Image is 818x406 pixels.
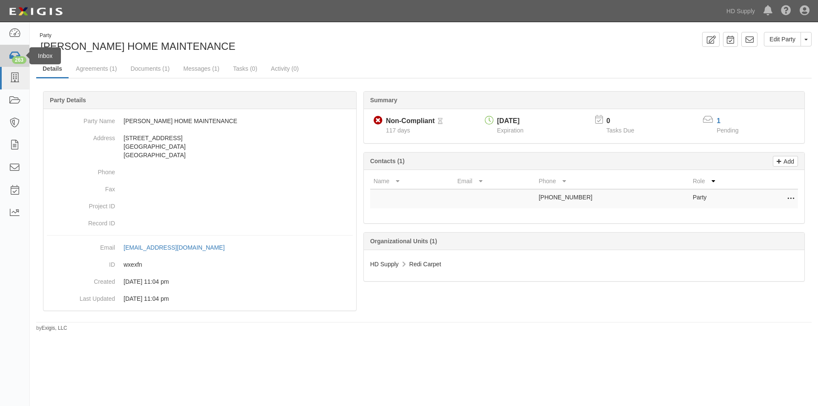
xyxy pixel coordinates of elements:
dt: Email [47,239,115,252]
i: Help Center - Complianz [781,6,791,16]
a: HD Supply [722,3,759,20]
dd: [PERSON_NAME] HOME MAINTENANCE [47,112,353,130]
div: Non-Compliant [386,116,435,126]
b: Organizational Units (1) [370,238,437,245]
b: Contacts (1) [370,158,405,164]
span: HD Supply [370,261,399,268]
th: Email [454,173,536,189]
dd: 05/23/2025 11:04 pm [47,273,353,290]
th: Phone [535,173,689,189]
th: Role [689,173,764,189]
b: Summary [370,97,397,104]
div: Inbox [29,47,61,64]
dt: Phone [47,164,115,176]
dt: ID [47,256,115,269]
a: Tasks (0) [227,60,264,77]
th: Name [370,173,454,189]
a: Exigis, LLC [42,325,67,331]
td: Party [689,189,764,208]
span: Pending [717,127,738,134]
dt: Project ID [47,198,115,210]
div: [DATE] [497,116,524,126]
b: Party Details [50,97,86,104]
dt: Address [47,130,115,142]
a: 1 [717,117,720,124]
p: 0 [606,116,645,126]
a: Activity (0) [265,60,305,77]
a: Agreements (1) [69,60,123,77]
dt: Party Name [47,112,115,125]
span: Redi Carpet [409,261,441,268]
div: 263 [12,56,26,64]
dd: [STREET_ADDRESS] [GEOGRAPHIC_DATA] [GEOGRAPHIC_DATA] [47,130,353,164]
a: Edit Party [764,32,801,46]
div: MICKLES HOME MAINTENANCE [36,32,418,54]
dt: Last Updated [47,290,115,303]
td: [PHONE_NUMBER] [535,189,689,208]
a: Messages (1) [177,60,226,77]
p: Add [781,156,794,166]
span: Since 05/23/2025 [386,127,410,134]
dd: wxexfn [47,256,353,273]
dt: Created [47,273,115,286]
small: by [36,325,67,332]
a: Add [773,156,798,167]
span: Tasks Due [606,127,634,134]
span: Expiration [497,127,524,134]
dd: 05/23/2025 11:04 pm [47,290,353,307]
a: Details [36,60,69,78]
div: [EMAIL_ADDRESS][DOMAIN_NAME] [124,243,225,252]
img: logo-5460c22ac91f19d4615b14bd174203de0afe785f0fc80cf4dbbc73dc1793850b.png [6,4,65,19]
dt: Fax [47,181,115,193]
i: Pending Review [438,118,443,124]
a: Documents (1) [124,60,176,77]
i: Non-Compliant [374,116,383,125]
a: [EMAIL_ADDRESS][DOMAIN_NAME] [124,244,234,251]
div: Party [40,32,235,39]
dt: Record ID [47,215,115,227]
span: [PERSON_NAME] HOME MAINTENANCE [40,40,235,52]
